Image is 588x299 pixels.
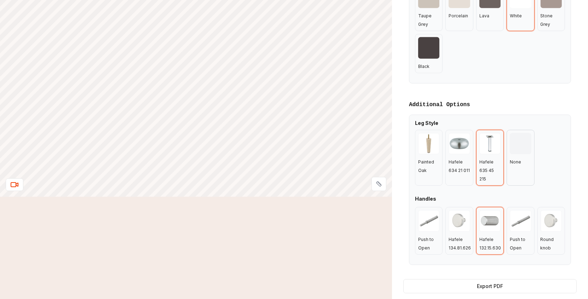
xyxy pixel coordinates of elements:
[418,64,430,69] span: Black
[541,237,554,251] span: Round knob
[541,13,553,27] span: Stone Grey
[510,237,525,251] span: Push to Open
[449,159,470,173] span: Hafele 634 21 011
[418,237,434,251] span: Push to Open
[415,196,436,202] b: Handles
[403,279,577,293] button: Export PDF
[418,13,432,27] span: Taupe Grey
[449,237,471,251] span: Hafele 134.81.626
[479,237,501,251] span: Hafele 132.15.630
[510,13,522,18] span: White
[415,120,438,126] b: Leg Style
[479,159,494,182] span: Hafele 635 45 215
[409,100,571,109] h3: Additional Options
[418,159,434,173] span: Painted Oak
[449,13,468,18] span: Porcelain
[479,13,489,18] span: Lava
[510,159,521,165] span: None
